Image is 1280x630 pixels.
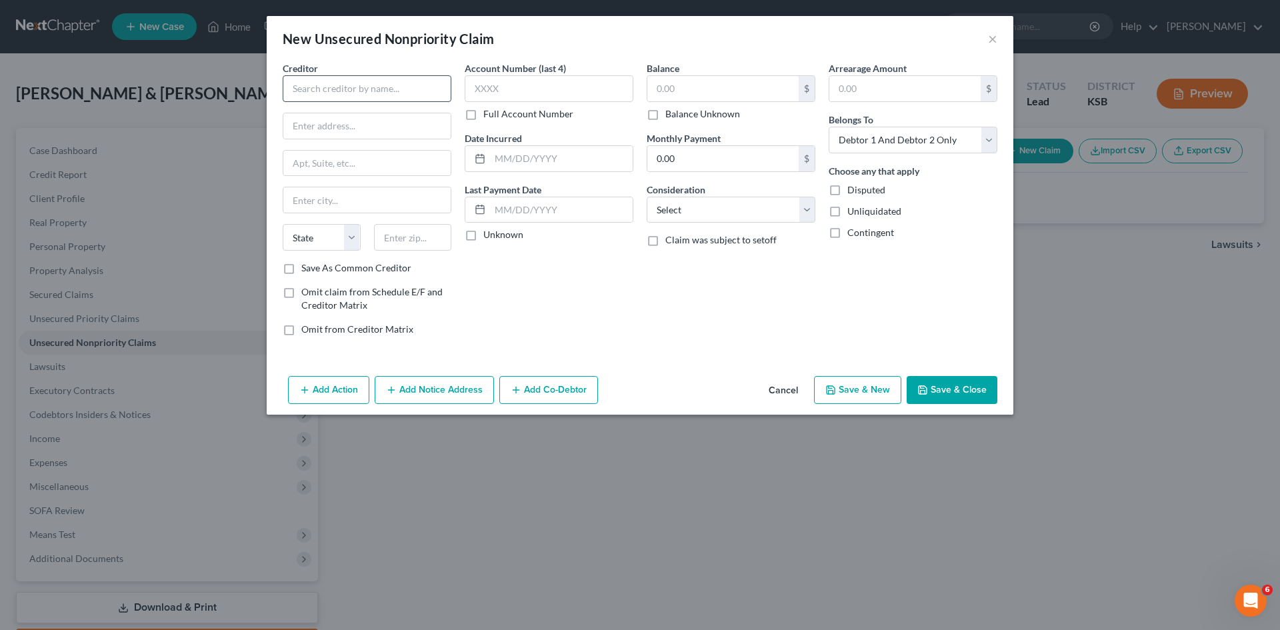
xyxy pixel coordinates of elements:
[647,146,799,171] input: 0.00
[799,76,815,101] div: $
[847,205,901,217] span: Unliquidated
[490,197,633,223] input: MM/DD/YYYY
[647,183,705,197] label: Consideration
[374,224,452,251] input: Enter zip...
[647,61,679,75] label: Balance
[799,146,815,171] div: $
[483,228,523,241] label: Unknown
[758,377,809,404] button: Cancel
[288,376,369,404] button: Add Action
[829,114,873,125] span: Belongs To
[665,234,777,245] span: Claim was subject to setoff
[490,146,633,171] input: MM/DD/YYYY
[283,187,451,213] input: Enter city...
[283,29,494,48] div: New Unsecured Nonpriority Claim
[499,376,598,404] button: Add Co-Debtor
[465,75,633,102] input: XXXX
[1235,585,1267,617] iframe: Intercom live chat
[829,164,919,178] label: Choose any that apply
[465,61,566,75] label: Account Number (last 4)
[465,131,522,145] label: Date Incurred
[647,131,721,145] label: Monthly Payment
[283,75,451,102] input: Search creditor by name...
[283,151,451,176] input: Apt, Suite, etc...
[301,286,443,311] span: Omit claim from Schedule E/F and Creditor Matrix
[301,261,411,275] label: Save As Common Creditor
[283,63,318,74] span: Creditor
[847,227,894,238] span: Contingent
[829,76,981,101] input: 0.00
[301,323,413,335] span: Omit from Creditor Matrix
[647,76,799,101] input: 0.00
[465,183,541,197] label: Last Payment Date
[665,107,740,121] label: Balance Unknown
[375,376,494,404] button: Add Notice Address
[981,76,997,101] div: $
[907,376,997,404] button: Save & Close
[1262,585,1273,595] span: 6
[829,61,907,75] label: Arrearage Amount
[814,376,901,404] button: Save & New
[988,31,997,47] button: ×
[283,113,451,139] input: Enter address...
[483,107,573,121] label: Full Account Number
[847,184,885,195] span: Disputed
